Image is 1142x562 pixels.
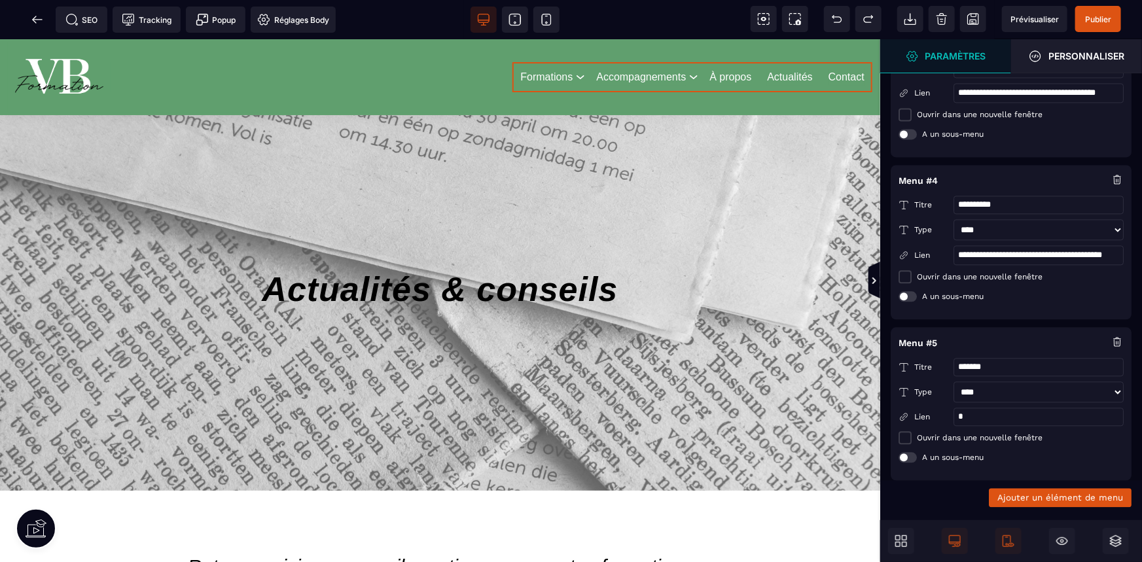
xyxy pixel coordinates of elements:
[1103,528,1129,554] span: Ouvrir les calques
[520,29,573,46] a: Formations
[1085,14,1111,24] span: Publier
[899,387,954,396] span: Type
[899,412,954,421] span: Lien
[1011,39,1142,73] span: Ouvrir le gestionnaire de styles
[1002,6,1067,32] span: Aperçu
[1048,51,1124,61] strong: Personnaliser
[917,272,1043,281] span: Ouvrir dans une nouvelle fenêtre
[917,110,1043,119] span: Ouvrir dans une nouvelle fenêtre
[899,88,954,97] span: Lien
[989,488,1132,507] button: Ajouter un élément de menu
[824,6,850,32] span: Défaire
[257,13,329,26] span: Réglages Body
[829,29,865,46] a: Contact
[922,453,984,462] span: A un sous-menu
[1010,14,1059,24] span: Prévisualiser
[899,174,938,187] h4: Menu #4
[899,225,954,234] span: Type
[502,7,528,33] span: Voir tablette
[899,336,937,349] h4: Menu #5
[1049,528,1075,554] span: Masquer le bloc
[1075,6,1121,32] span: Enregistrer le contenu
[855,6,882,32] span: Rétablir
[196,13,236,26] span: Popup
[471,7,497,33] span: Voir bureau
[880,262,893,301] span: Afficher les vues
[709,29,751,46] a: À propos
[533,7,560,33] span: Voir mobile
[929,6,955,32] span: Nettoyage
[899,251,954,260] span: Lien
[20,230,861,270] div: Actualités & conseils
[767,29,812,46] a: Actualités
[880,39,1011,73] span: Ouvrir le gestionnaire de styles
[596,29,686,46] a: Accompagnements
[782,6,808,32] span: Capture d'écran
[899,362,954,372] span: Titre
[65,13,98,26] span: SEO
[251,7,336,33] span: Favicon
[186,7,245,33] span: Créer une alerte modale
[113,7,181,33] span: Code de suivi
[888,528,914,554] span: Ouvrir les blocs
[897,6,923,32] span: Importer
[942,528,968,554] span: Afficher le desktop
[922,292,984,301] span: A un sous-menu
[995,528,1022,554] span: Afficher le mobile
[56,7,107,33] span: Métadata SEO
[122,13,171,26] span: Tracking
[922,130,984,139] span: A un sous-menu
[917,433,1043,442] span: Ouvrir dans une nouvelle fenêtre
[899,200,954,209] span: Titre
[960,6,986,32] span: Enregistrer
[925,51,986,61] strong: Paramètres
[11,6,107,70] img: 86a4aa658127570b91344bfc39bbf4eb_Blanc_sur_fond_vert.png
[24,7,50,33] span: Retour
[751,6,777,32] span: Voir les composants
